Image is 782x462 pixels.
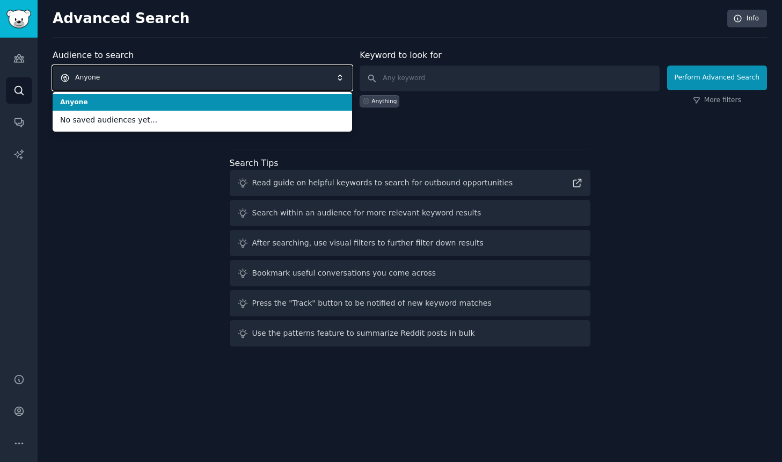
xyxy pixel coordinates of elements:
[230,158,279,168] label: Search Tips
[252,237,484,249] div: After searching, use visual filters to further filter down results
[371,97,397,105] div: Anything
[252,328,475,339] div: Use the patterns feature to summarize Reddit posts in bulk
[667,66,767,90] button: Perform Advanced Search
[53,66,352,90] button: Anyone
[53,50,134,60] label: Audience to search
[252,177,513,189] div: Read guide on helpful keywords to search for outbound opportunities
[53,92,352,132] ul: Anyone
[252,207,481,219] div: Search within an audience for more relevant keyword results
[360,50,442,60] label: Keyword to look for
[727,10,767,28] a: Info
[60,114,345,126] span: No saved audiences yet...
[53,10,721,27] h2: Advanced Search
[252,298,492,309] div: Press the "Track" button to be notified of new keyword matches
[252,268,436,279] div: Bookmark useful conversations you come across
[360,66,659,91] input: Any keyword
[6,10,31,28] img: GummySearch logo
[60,98,345,107] span: Anyone
[693,96,741,105] a: More filters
